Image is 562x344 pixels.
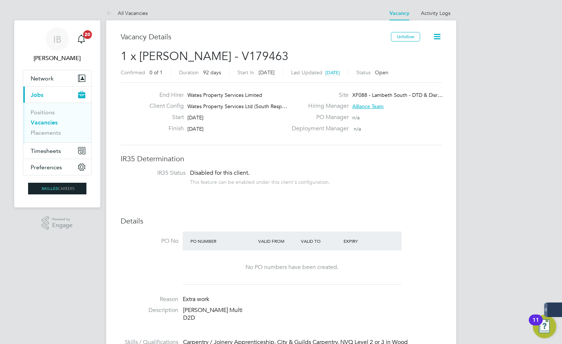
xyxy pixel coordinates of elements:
label: Finish [144,125,184,133]
div: This feature can be enabled under this client's configuration. [190,177,330,185]
div: Valid To [299,234,342,248]
span: XF088 - Lambeth South - DTD & Disr… [352,92,443,98]
a: Placements [31,129,61,136]
a: 20 [74,28,89,51]
label: Description [121,307,178,314]
span: n/a [352,114,360,121]
a: Vacancy [389,10,409,16]
span: Powered by [52,216,73,222]
label: Status [356,69,371,76]
button: Open Resource Center, 11 new notifications [533,315,556,338]
button: Unfollow [391,32,420,41]
span: [DATE] [259,69,275,76]
span: IB [53,35,61,44]
label: PO Manager [287,114,349,121]
span: Isabelle Blackhall [23,54,92,63]
span: Network [31,75,54,82]
a: Go to home page [23,183,92,194]
a: Vacancies [31,119,58,126]
div: Valid From [256,234,299,248]
span: Disabled for this client. [190,169,249,177]
span: Extra work [183,296,209,303]
span: [DATE] [325,70,340,76]
label: Start In [237,69,254,76]
h3: Vacancy Details [121,32,391,41]
span: 1 x [PERSON_NAME] - V179463 [121,49,288,63]
h3: Details [121,216,442,226]
a: Positions [31,109,55,116]
a: IB[PERSON_NAME] [23,28,92,63]
div: PO Number [189,234,257,248]
label: Client Config [144,102,184,110]
label: End Hirer [144,91,184,99]
span: Alliance Team [352,103,384,110]
span: [DATE] [187,114,204,121]
div: No PO numbers have been created. [190,264,394,271]
span: 0 of 1 [150,69,163,76]
label: IR35 Status [128,169,186,177]
label: Reason [121,296,178,303]
span: 20 [83,30,92,39]
button: Timesheets [23,143,91,159]
button: Network [23,70,91,86]
img: skilledcareers-logo-retina.png [28,183,86,194]
label: Last Updated [291,69,322,76]
div: 11 [532,320,539,329]
nav: Main navigation [14,20,100,207]
a: Powered byEngage [42,216,73,230]
label: Deployment Manager [287,125,349,133]
h3: IR35 Determination [121,154,442,163]
a: All Vacancies [106,10,148,16]
span: n/a [354,126,361,132]
div: Expiry [342,234,384,248]
a: Activity Logs [421,10,450,16]
label: Duration [179,69,199,76]
label: Site [287,91,349,99]
span: Preferences [31,164,62,171]
label: Start [144,114,184,121]
div: Jobs [23,103,91,142]
button: Preferences [23,159,91,175]
span: Timesheets [31,147,61,154]
span: Wates Property Services Ltd (South Resp… [187,103,287,110]
label: Confirmed [121,69,145,76]
p: [PERSON_NAME] Multi D2D [183,307,442,322]
span: Jobs [31,91,43,98]
label: Hiring Manager [287,102,349,110]
button: Jobs [23,87,91,103]
span: 92 days [203,69,221,76]
span: Engage [52,222,73,229]
span: Wates Property Services Limited [187,92,262,98]
label: PO No [121,237,178,245]
span: [DATE] [187,126,204,132]
span: Open [375,69,388,76]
